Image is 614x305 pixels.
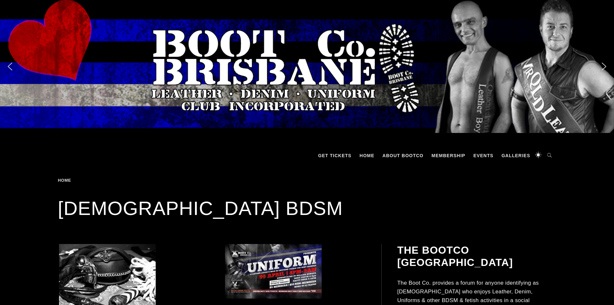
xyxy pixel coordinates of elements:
[315,146,355,165] a: GET TICKETS
[58,178,73,183] a: Home
[356,146,378,165] a: Home
[498,146,533,165] a: Galleries
[5,61,15,72] img: previous arrow
[397,244,555,269] h2: The BootCo [GEOGRAPHIC_DATA]
[379,146,427,165] a: About BootCo
[428,146,469,165] a: Membership
[599,61,609,72] img: next arrow
[58,178,148,183] div: Breadcrumbs
[58,196,556,221] h1: [DEMOGRAPHIC_DATA] BDSM
[470,146,497,165] a: Events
